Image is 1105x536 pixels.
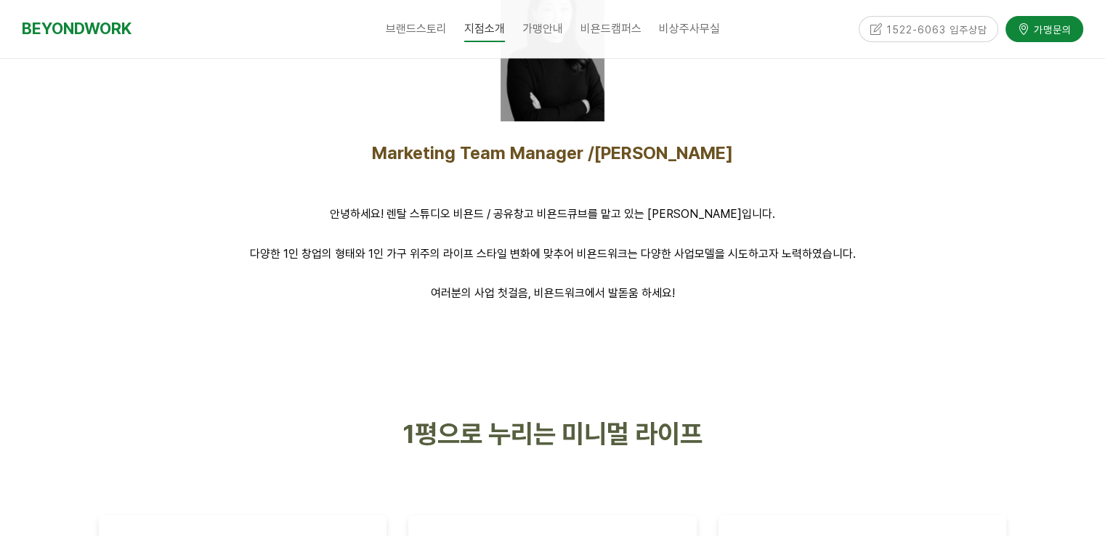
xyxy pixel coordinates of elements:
[464,17,505,42] span: 지점소개
[580,22,641,36] span: 비욘드캠퍼스
[22,15,131,42] a: BEYONDWORK
[99,244,1007,264] p: 다양한 1인 창업의 형태와 1인 가구 위주의 라이프 스타일 변화에 맞추어 비욘드워크는 다양한 사업모델을 시도하고자 노력하였습니다.
[99,264,1007,303] p: 여러분의 사업 첫걸음, 비욘드워크에서 발돋움 하세요!
[372,142,733,163] span: Marketing Team Manager /[PERSON_NAME]
[659,22,720,36] span: 비상주사무실
[377,11,456,47] a: 브랜드스토리
[402,418,703,450] span: 1평으로 누리는 미니멀 라이프
[514,11,572,47] a: 가맹안내
[1005,15,1083,41] a: 가맹문의
[522,22,563,36] span: 가맹안내
[386,22,447,36] span: 브랜드스토리
[650,11,729,47] a: 비상주사무실
[1029,21,1072,36] span: 가맹문의
[99,204,1007,224] p: 안녕하세요! 렌탈 스튜디오 비욘드 / 공유창고 비욘드큐브를 맡고 있는 [PERSON_NAME]입니다.
[572,11,650,47] a: 비욘드캠퍼스
[456,11,514,47] a: 지점소개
